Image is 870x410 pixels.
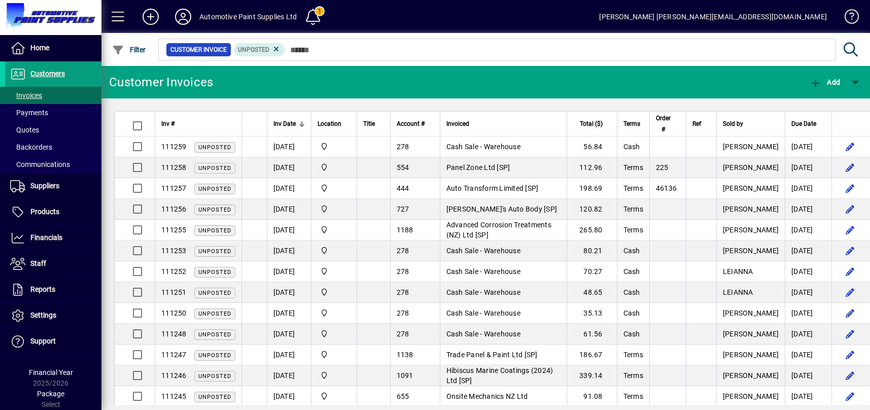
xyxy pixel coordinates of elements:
[267,199,311,220] td: [DATE]
[318,328,351,339] span: Automotive Paint Supplies Ltd
[785,386,831,407] td: [DATE]
[5,199,101,225] a: Products
[723,226,779,234] span: [PERSON_NAME]
[842,159,858,176] button: Edit
[567,303,617,324] td: 35.13
[318,141,351,152] span: Automotive Paint Supplies Ltd
[723,143,779,151] span: [PERSON_NAME]
[723,118,743,129] span: Sold by
[10,109,48,117] span: Payments
[198,290,231,296] span: Unposted
[723,288,753,296] span: LEIANNA
[198,186,231,192] span: Unposted
[842,284,858,300] button: Edit
[267,386,311,407] td: [DATE]
[446,392,528,400] span: Onsite Mechanics NZ Ltd
[567,178,617,199] td: 198.69
[267,261,311,282] td: [DATE]
[267,365,311,386] td: [DATE]
[198,373,231,380] span: Unposted
[623,330,640,338] span: Cash
[5,36,101,61] a: Home
[198,311,231,317] span: Unposted
[397,392,409,400] span: 655
[198,165,231,172] span: Unposted
[198,394,231,400] span: Unposted
[567,136,617,157] td: 56.84
[198,269,231,276] span: Unposted
[446,351,538,359] span: Trade Panel & Paint Ltd [SP]
[10,160,70,168] span: Communications
[10,143,52,151] span: Backorders
[785,365,831,386] td: [DATE]
[161,226,187,234] span: 111255
[567,386,617,407] td: 91.08
[267,345,311,365] td: [DATE]
[567,261,617,282] td: 70.27
[397,143,409,151] span: 278
[842,180,858,196] button: Edit
[5,104,101,121] a: Payments
[446,184,539,192] span: Auto Transform Limited [SP]
[109,74,213,90] div: Customer Invoices
[623,118,640,129] span: Terms
[397,226,413,234] span: 1188
[723,351,779,359] span: [PERSON_NAME]
[318,370,351,381] span: Automotive Paint Supplies Ltd
[161,163,187,172] span: 111258
[161,371,187,380] span: 111246
[318,266,351,277] span: Automotive Paint Supplies Ltd
[397,184,409,192] span: 444
[791,118,816,129] span: Due Date
[692,118,701,129] span: Ref
[161,205,187,213] span: 111256
[599,9,827,25] div: [PERSON_NAME] [PERSON_NAME][EMAIL_ADDRESS][DOMAIN_NAME]
[567,220,617,241] td: 265.80
[10,91,42,99] span: Invoices
[37,390,64,398] span: Package
[267,136,311,157] td: [DATE]
[567,157,617,178] td: 112.96
[5,251,101,277] a: Staff
[791,118,825,129] div: Due Date
[842,139,858,155] button: Edit
[842,201,858,217] button: Edit
[363,118,375,129] span: Title
[167,8,199,26] button: Profile
[5,174,101,199] a: Suppliers
[723,309,779,317] span: [PERSON_NAME]
[238,46,269,53] span: Unposted
[273,118,305,129] div: Inv Date
[723,184,779,192] span: [PERSON_NAME]
[785,303,831,324] td: [DATE]
[723,392,779,400] span: [PERSON_NAME]
[161,143,187,151] span: 111259
[10,126,39,134] span: Quotes
[842,222,858,238] button: Edit
[161,267,187,276] span: 111252
[198,227,231,234] span: Unposted
[161,288,187,296] span: 111251
[30,337,56,345] span: Support
[397,163,409,172] span: 554
[397,351,413,359] span: 1138
[30,285,55,293] span: Reports
[785,282,831,303] td: [DATE]
[567,199,617,220] td: 120.82
[267,282,311,303] td: [DATE]
[5,277,101,302] a: Reports
[842,367,858,384] button: Edit
[30,233,62,242] span: Financials
[363,118,384,129] div: Title
[446,267,520,276] span: Cash Sale - Warehouse
[397,330,409,338] span: 278
[623,288,640,296] span: Cash
[30,208,59,216] span: Products
[30,311,56,319] span: Settings
[623,351,643,359] span: Terms
[785,199,831,220] td: [DATE]
[446,366,553,385] span: Hibiscus Marine Coatings (2024) Ltd [SP]
[318,118,351,129] div: Location
[446,309,520,317] span: Cash Sale - Warehouse
[267,324,311,345] td: [DATE]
